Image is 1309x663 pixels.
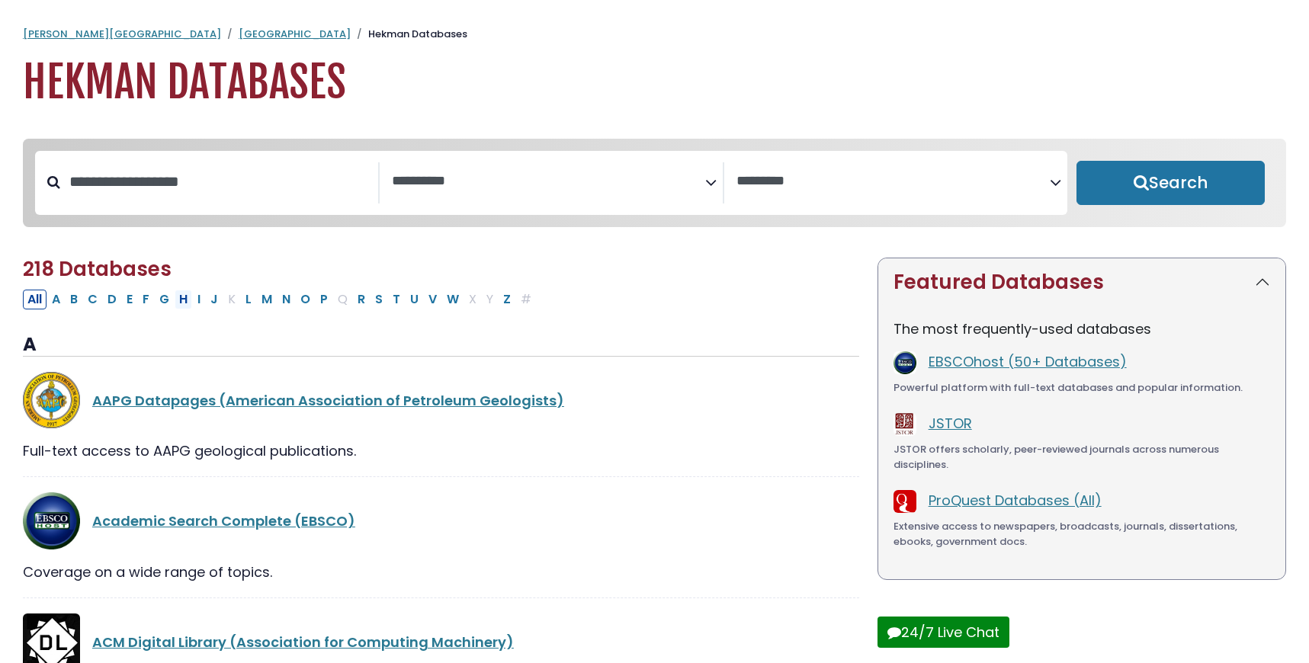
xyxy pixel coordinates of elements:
[23,139,1286,227] nav: Search filters
[92,511,355,530] a: Academic Search Complete (EBSCO)
[894,380,1270,396] div: Powerful platform with full-text databases and popular information.
[257,290,277,309] button: Filter Results M
[929,491,1102,510] a: ProQuest Databases (All)
[736,174,1050,190] textarea: Search
[894,519,1270,549] div: Extensive access to newspapers, broadcasts, journals, dissertations, ebooks, government docs.
[424,290,441,309] button: Filter Results V
[23,27,1286,42] nav: breadcrumb
[92,633,514,652] a: ACM Digital Library (Association for Computing Machinery)
[206,290,223,309] button: Filter Results J
[351,27,467,42] li: Hekman Databases
[278,290,295,309] button: Filter Results N
[23,289,537,308] div: Alpha-list to filter by first letter of database name
[23,562,859,582] div: Coverage on a wide range of topics.
[175,290,192,309] button: Filter Results H
[138,290,154,309] button: Filter Results F
[894,319,1270,339] p: The most frequently-used databases
[1076,161,1265,205] button: Submit for Search Results
[23,334,859,357] h3: A
[23,255,172,283] span: 218 Databases
[23,290,47,309] button: All
[316,290,332,309] button: Filter Results P
[23,57,1286,108] h1: Hekman Databases
[442,290,464,309] button: Filter Results W
[894,442,1270,472] div: JSTOR offers scholarly, peer-reviewed journals across numerous disciplines.
[122,290,137,309] button: Filter Results E
[66,290,82,309] button: Filter Results B
[929,414,972,433] a: JSTOR
[353,290,370,309] button: Filter Results R
[929,352,1127,371] a: EBSCOhost (50+ Databases)
[47,290,65,309] button: Filter Results A
[371,290,387,309] button: Filter Results S
[103,290,121,309] button: Filter Results D
[60,169,378,194] input: Search database by title or keyword
[23,27,221,41] a: [PERSON_NAME][GEOGRAPHIC_DATA]
[83,290,102,309] button: Filter Results C
[239,27,351,41] a: [GEOGRAPHIC_DATA]
[296,290,315,309] button: Filter Results O
[155,290,174,309] button: Filter Results G
[878,258,1285,306] button: Featured Databases
[388,290,405,309] button: Filter Results T
[92,391,564,410] a: AAPG Datapages (American Association of Petroleum Geologists)
[406,290,423,309] button: Filter Results U
[392,174,705,190] textarea: Search
[241,290,256,309] button: Filter Results L
[877,617,1009,648] button: 24/7 Live Chat
[23,440,859,461] div: Full-text access to AAPG geological publications.
[193,290,205,309] button: Filter Results I
[499,290,515,309] button: Filter Results Z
